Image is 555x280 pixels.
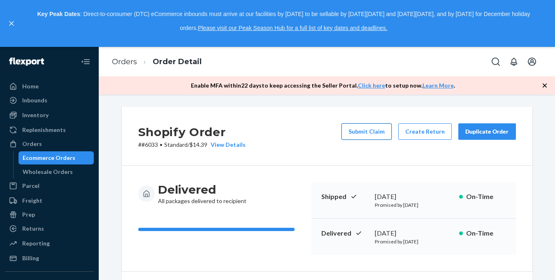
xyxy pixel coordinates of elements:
[22,96,47,104] div: Inbounds
[112,57,137,66] a: Orders
[5,194,94,207] a: Freight
[423,82,454,89] a: Learn More
[5,208,94,221] a: Prep
[138,141,246,149] p: # #6033 / $14.39
[466,229,506,238] p: On-Time
[164,141,188,148] span: Standard
[524,53,540,70] button: Open account menu
[23,168,73,176] div: Wholesale Orders
[398,123,452,140] button: Create Return
[466,192,506,201] p: On-Time
[9,58,44,66] img: Flexport logo
[158,182,246,205] div: All packages delivered to recipient
[5,137,94,150] a: Orders
[22,224,44,233] div: Returns
[22,82,39,90] div: Home
[465,127,509,136] div: Duplicate Order
[375,238,453,245] p: Promised by [DATE]
[5,237,94,250] a: Reporting
[18,6,35,13] span: Chat
[153,57,202,66] a: Order Detail
[158,182,246,197] h3: Delivered
[22,126,66,134] div: Replenishments
[191,81,455,90] p: Enable MFA within 22 days to keep accessing the Seller Portal. to setup now. .
[160,141,163,148] span: •
[5,109,94,122] a: Inventory
[37,11,80,17] strong: Key Peak Dates
[375,192,453,201] div: [DATE]
[22,111,49,119] div: Inventory
[20,7,548,35] p: : Direct-to-consumer (DTC) eCommerce inbounds must arrive at our facilities by [DATE] to be sella...
[22,254,39,262] div: Billing
[5,123,94,137] a: Replenishments
[358,82,385,89] a: Click here
[341,123,392,140] button: Submit Claim
[5,80,94,93] a: Home
[321,229,368,238] p: Delivered
[22,182,39,190] div: Parcel
[105,50,208,74] ol: breadcrumbs
[5,252,94,265] a: Billing
[22,140,42,148] div: Orders
[77,53,94,70] button: Close Navigation
[375,201,453,208] p: Promised by [DATE]
[321,192,368,201] p: Shipped
[5,179,94,192] a: Parcel
[198,25,388,31] a: Please visit our Peak Season Hub for a full list of key dates and deadlines.
[506,53,522,70] button: Open notifications
[207,141,246,149] button: View Details
[488,53,504,70] button: Open Search Box
[19,165,94,178] a: Wholesale Orders
[5,222,94,235] a: Returns
[22,211,35,219] div: Prep
[22,197,42,205] div: Freight
[138,123,246,141] h2: Shopify Order
[7,19,16,28] button: close,
[22,239,50,248] div: Reporting
[5,94,94,107] a: Inbounds
[19,151,94,164] a: Ecommerce Orders
[375,229,453,238] div: [DATE]
[23,154,75,162] div: Ecommerce Orders
[458,123,516,140] button: Duplicate Order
